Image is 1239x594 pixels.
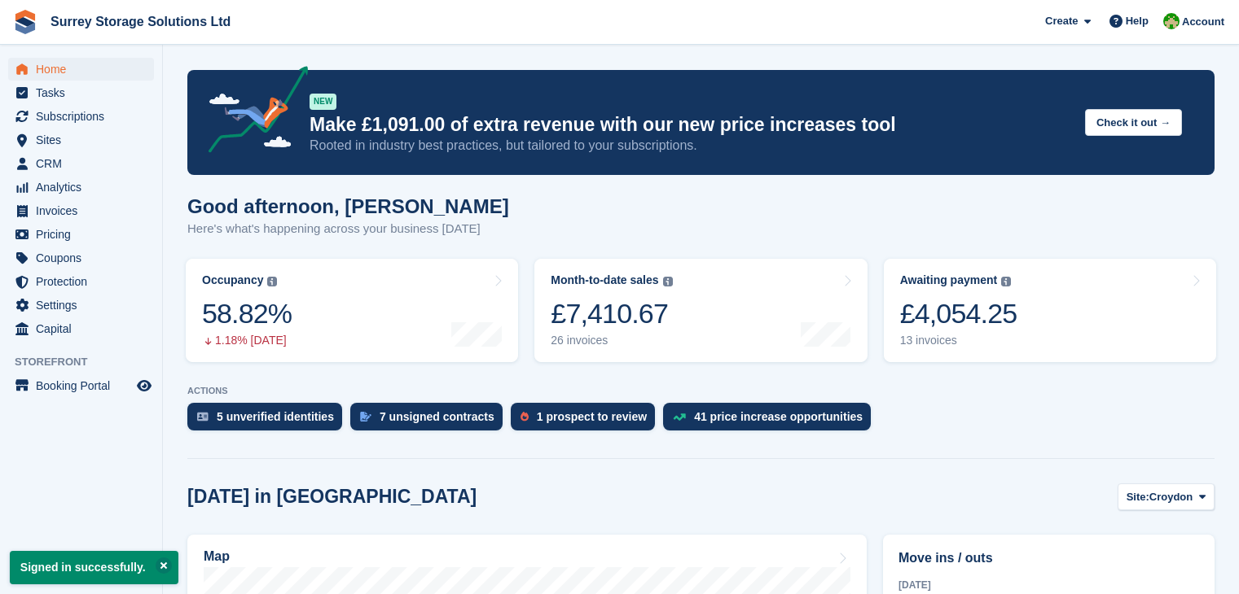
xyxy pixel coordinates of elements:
span: Sites [36,129,134,151]
h1: Good afternoon, [PERSON_NAME] [187,195,509,217]
span: Settings [36,294,134,317]
a: menu [8,294,154,317]
a: Month-to-date sales £7,410.67 26 invoices [534,259,867,362]
div: 13 invoices [900,334,1017,347]
a: menu [8,270,154,293]
img: contract_signature_icon-13c848040528278c33f63329250d36e43548de30e8caae1d1a13099fd9432cc5.svg [360,412,371,421]
h2: [DATE] in [GEOGRAPHIC_DATA] [187,486,477,508]
div: £7,410.67 [551,297,672,330]
div: Awaiting payment [900,273,998,287]
div: £4,054.25 [900,297,1017,330]
span: Protection [36,270,134,293]
a: menu [8,317,154,340]
span: Capital [36,317,134,340]
img: price_increase_opportunities-93ffe204e8149a01c8c9dc8f82e8f89637d9d84a8eef4429ea346261dce0b2c0.svg [673,413,686,421]
span: Create [1045,13,1078,29]
span: Subscriptions [36,105,134,128]
button: Site: Croydon [1118,483,1215,510]
span: Analytics [36,176,134,199]
h2: Move ins / outs [898,548,1199,568]
img: price-adjustments-announcement-icon-8257ccfd72463d97f412b2fc003d46551f7dbcb40ab6d574587a9cd5c0d94... [195,66,309,159]
img: icon-info-grey-7440780725fd019a000dd9b08b2336e03edf1995a4989e88bcd33f0948082b44.svg [267,277,277,286]
a: menu [8,176,154,199]
div: 1.18% [DATE] [202,334,292,347]
a: menu [8,152,154,175]
div: 5 unverified identities [217,410,334,423]
img: stora-icon-8386f47178a22dfd0bd8f6a31ec36ba5ce8667c1dd55bd0f319d3a0aa187defe.svg [13,10,37,34]
a: Occupancy 58.82% 1.18% [DATE] [186,259,518,362]
a: Preview store [134,376,154,395]
img: icon-info-grey-7440780725fd019a000dd9b08b2336e03edf1995a4989e88bcd33f0948082b44.svg [663,277,673,286]
img: prospect-51fa495bee0391a8d652442698ab0144808aea92771e9ea1ae160a38d050c398.svg [521,412,529,421]
button: Check it out → [1085,109,1182,136]
a: 7 unsigned contracts [350,403,511,439]
h2: Map [204,549,230,564]
a: Awaiting payment £4,054.25 13 invoices [884,259,1216,362]
div: 58.82% [202,297,292,330]
div: 7 unsigned contracts [380,410,494,423]
span: Help [1126,13,1149,29]
div: Occupancy [202,273,263,287]
div: 41 price increase opportunities [694,410,863,423]
div: [DATE] [898,578,1199,592]
div: Month-to-date sales [551,273,658,287]
p: ACTIONS [187,386,1215,396]
span: CRM [36,152,134,175]
div: 26 invoices [551,334,672,347]
a: menu [8,105,154,128]
a: menu [8,374,154,397]
img: James Harverson [1163,13,1180,29]
span: Coupons [36,247,134,269]
a: menu [8,129,154,151]
a: Surrey Storage Solutions Ltd [44,8,237,35]
a: menu [8,81,154,104]
span: Storefront [15,354,162,370]
div: 1 prospect to review [537,410,647,423]
a: 5 unverified identities [187,403,350,439]
p: Make £1,091.00 of extra revenue with our new price increases tool [310,113,1072,137]
p: Signed in successfully. [10,551,178,584]
span: Pricing [36,223,134,246]
a: menu [8,199,154,222]
a: menu [8,58,154,81]
p: Rooted in industry best practices, but tailored to your subscriptions. [310,137,1072,155]
a: 41 price increase opportunities [663,403,879,439]
a: 1 prospect to review [511,403,663,439]
span: Booking Portal [36,374,134,397]
span: Tasks [36,81,134,104]
span: Account [1182,14,1224,30]
span: Site: [1127,489,1149,505]
span: Home [36,58,134,81]
p: Here's what's happening across your business [DATE] [187,220,509,238]
a: menu [8,247,154,269]
span: Croydon [1149,489,1193,505]
div: NEW [310,94,336,110]
span: Invoices [36,199,134,222]
img: verify_identity-adf6edd0f0f0b5bbfe63781bf79b02c33cf7c696d77639b501bdc392416b5a36.svg [197,412,209,421]
img: icon-info-grey-7440780725fd019a000dd9b08b2336e03edf1995a4989e88bcd33f0948082b44.svg [1001,277,1011,286]
a: menu [8,223,154,246]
